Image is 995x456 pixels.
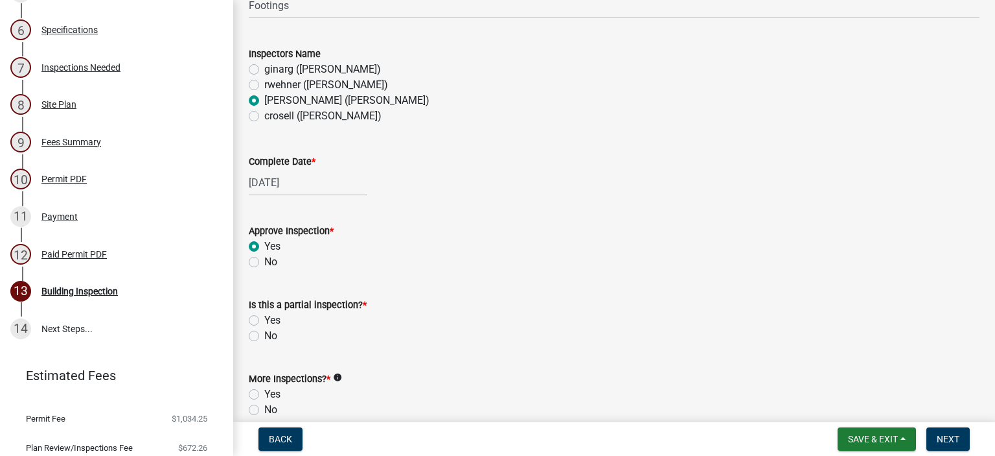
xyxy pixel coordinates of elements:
[10,318,31,339] div: 14
[258,427,303,451] button: Back
[264,77,388,93] label: rwehner ([PERSON_NAME])
[10,169,31,189] div: 10
[269,434,292,444] span: Back
[10,281,31,302] div: 13
[41,100,76,109] div: Site Plan
[848,434,898,444] span: Save & Exit
[926,427,970,451] button: Next
[264,402,277,418] label: No
[264,313,280,328] label: Yes
[249,301,367,310] label: Is this a partial inspection?
[249,375,330,384] label: More Inspections?
[333,373,342,382] i: info
[264,328,277,344] label: No
[249,169,367,196] input: mm/dd/yyyy
[41,287,118,296] div: Building Inspection
[26,444,133,452] span: Plan Review/Inspections Fee
[41,250,107,259] div: Paid Permit PDF
[10,244,31,265] div: 12
[937,434,959,444] span: Next
[172,414,207,423] span: $1,034.25
[249,50,321,59] label: Inspectors Name
[264,62,381,77] label: ginarg ([PERSON_NAME])
[41,212,78,221] div: Payment
[10,19,31,40] div: 6
[264,93,429,108] label: [PERSON_NAME] ([PERSON_NAME])
[249,158,315,167] label: Complete Date
[264,108,382,124] label: crosell ([PERSON_NAME])
[249,227,334,236] label: Approve Inspection
[26,414,65,423] span: Permit Fee
[264,239,280,254] label: Yes
[10,206,31,227] div: 11
[10,363,212,389] a: Estimated Fees
[264,387,280,402] label: Yes
[41,63,120,72] div: Inspections Needed
[41,25,98,34] div: Specifications
[41,138,101,147] div: Fees Summary
[838,427,916,451] button: Save & Exit
[10,94,31,115] div: 8
[264,254,277,270] label: No
[41,174,87,184] div: Permit PDF
[10,132,31,152] div: 9
[10,57,31,78] div: 7
[178,444,207,452] span: $672.26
